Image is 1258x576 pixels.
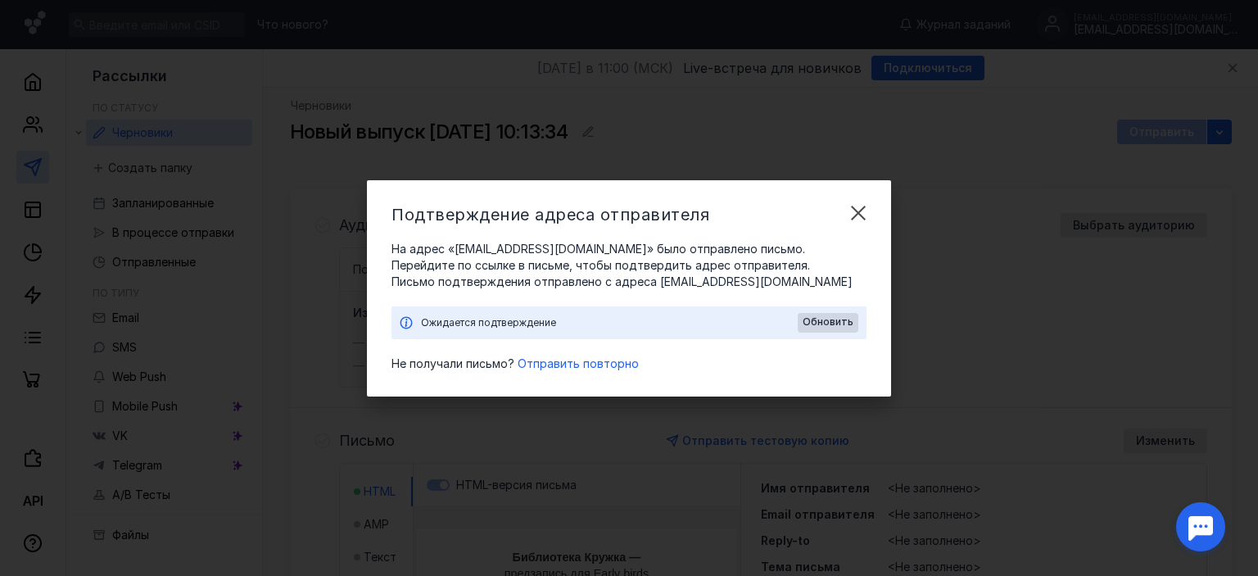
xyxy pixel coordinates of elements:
button: Отправить повторно [518,356,639,372]
span: На адрес «[EMAIL_ADDRESS][DOMAIN_NAME]» было отправлено письмо. Перейдите по ссылке в письме, что... [391,241,867,274]
button: Обновить [798,313,858,333]
div: Ожидается подтверждение [421,315,798,331]
span: Отправить повторно [518,356,639,370]
span: Обновить [803,316,853,328]
span: Письмо подтверждения отправлено c адреса [EMAIL_ADDRESS][DOMAIN_NAME] [391,274,867,290]
span: Не получали письмо? [391,356,514,372]
span: Подтверждение адреса отправителя [391,205,709,225]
